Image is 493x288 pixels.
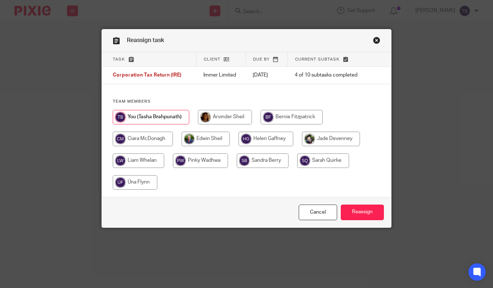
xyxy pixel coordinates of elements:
input: Reassign [341,205,384,220]
span: Current subtask [295,57,340,61]
span: Client [204,57,220,61]
span: Corporation Tax Return (IRE) [113,73,181,78]
a: Close this dialog window [373,37,380,46]
h4: Team members [113,99,380,104]
span: Task [113,57,125,61]
td: 4 of 10 subtasks completed [287,67,368,84]
p: [DATE] [253,71,280,79]
span: Due by [253,57,270,61]
p: Immer Limited [203,71,238,79]
span: Reassign task [127,37,164,43]
a: Close this dialog window [299,205,337,220]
